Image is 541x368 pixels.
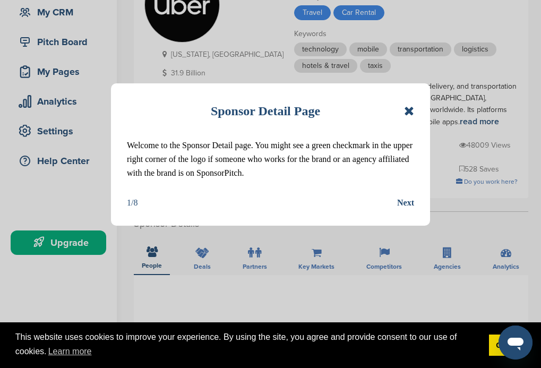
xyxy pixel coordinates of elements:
h1: Sponsor Detail Page [211,99,320,123]
span: This website uses cookies to improve your experience. By using the site, you agree and provide co... [15,331,480,360]
iframe: Button to launch messaging window [499,326,533,360]
a: dismiss cookie message [489,335,526,356]
a: learn more about cookies [47,344,93,360]
button: Next [397,196,414,210]
p: Welcome to the Sponsor Detail page. You might see a green checkmark in the upper right corner of ... [127,139,414,180]
div: 1/8 [127,196,138,210]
